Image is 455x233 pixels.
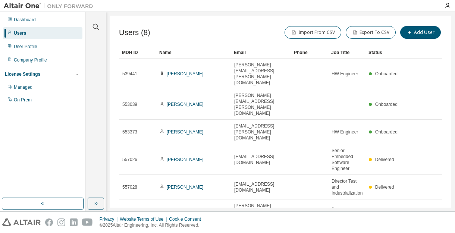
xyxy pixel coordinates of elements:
span: Delivered [375,185,394,190]
span: Director Test and Industrialization [332,178,363,196]
div: Job Title [331,47,363,59]
span: Onboarded [375,71,398,76]
img: linkedin.svg [70,218,78,226]
span: Users (8) [119,28,150,37]
div: Status [368,47,400,59]
span: [PERSON_NAME][EMAIL_ADDRESS][PERSON_NAME][DOMAIN_NAME] [234,92,288,116]
div: Phone [294,47,325,59]
span: 557028 [122,184,137,190]
div: Users [14,30,26,36]
button: Export To CSV [346,26,396,39]
div: User Profile [14,44,37,50]
div: Company Profile [14,57,47,63]
span: Onboarded [375,129,398,135]
span: Senior Mechanical Engineer [332,206,362,224]
span: [EMAIL_ADDRESS][PERSON_NAME][DOMAIN_NAME] [234,123,288,141]
img: instagram.svg [57,218,65,226]
span: [EMAIL_ADDRESS][DOMAIN_NAME] [234,181,288,193]
button: Import From CSV [285,26,341,39]
div: License Settings [5,71,40,77]
span: HW Engineer [332,71,358,77]
span: [EMAIL_ADDRESS][DOMAIN_NAME] [234,154,288,166]
span: Senior Embedded Software Engineer [332,148,362,171]
span: 557026 [122,157,137,163]
div: Managed [14,84,32,90]
span: HW Engineer [332,129,358,135]
img: altair_logo.svg [2,218,41,226]
img: Altair One [4,2,97,10]
span: Onboarded [375,102,398,107]
div: Name [159,47,228,59]
a: [PERSON_NAME] [167,129,204,135]
a: [PERSON_NAME] [167,157,204,162]
div: MDH ID [122,47,153,59]
span: [PERSON_NAME][EMAIL_ADDRESS][PERSON_NAME][DOMAIN_NAME] [234,62,288,86]
span: [PERSON_NAME][EMAIL_ADDRESS][PERSON_NAME][DOMAIN_NAME] [234,203,288,227]
img: youtube.svg [82,218,93,226]
span: 553373 [122,129,137,135]
span: 553039 [122,101,137,107]
div: Cookie Consent [169,216,205,222]
button: Add User [400,26,441,39]
a: [PERSON_NAME] [167,102,204,107]
div: Website Terms of Use [120,216,169,222]
p: © 2025 Altair Engineering, Inc. All Rights Reserved. [100,222,205,229]
a: [PERSON_NAME] [167,185,204,190]
span: Delivered [375,157,394,162]
div: Privacy [100,216,120,222]
div: On Prem [14,97,32,103]
a: [PERSON_NAME] [167,71,204,76]
img: facebook.svg [45,218,53,226]
span: 539441 [122,71,137,77]
div: Dashboard [14,17,36,23]
div: Email [234,47,288,59]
